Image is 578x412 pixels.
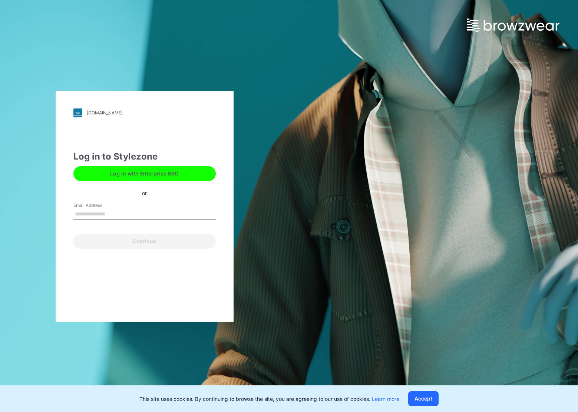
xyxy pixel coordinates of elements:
[73,150,216,163] div: Log in to Stylezone
[467,19,559,32] img: browzwear-logo.e42bd6dac1945053ebaf764b6aa21510.svg
[408,391,439,406] button: Accept
[372,396,399,402] a: Learn more
[73,166,216,181] button: Log in with Enterprise SSO
[87,110,123,115] div: [DOMAIN_NAME]
[136,189,153,197] div: or
[73,108,216,117] a: [DOMAIN_NAME]
[139,395,399,403] p: This site uses cookies. By continuing to browse the site, you are agreeing to our use of cookies.
[73,202,125,209] label: Email Address
[73,108,82,117] img: stylezone-logo.562084cfcfab977791bfbf7441f1a819.svg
